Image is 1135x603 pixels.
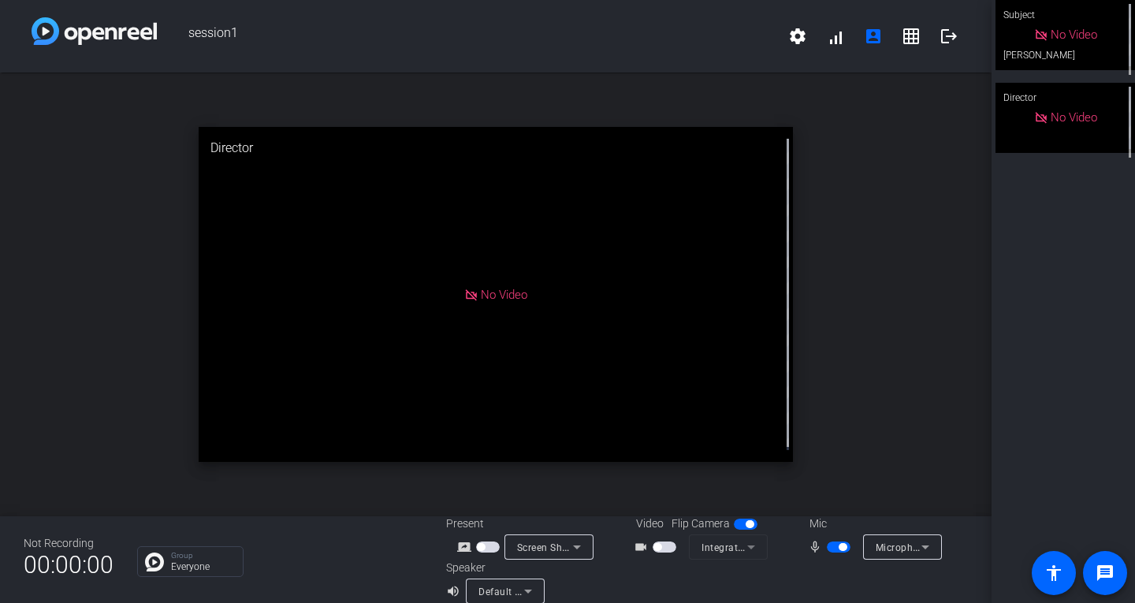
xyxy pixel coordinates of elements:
[1044,564,1063,583] mat-icon: accessibility
[157,17,779,55] span: session1
[199,127,794,169] div: Director
[794,516,951,532] div: Mic
[145,553,164,571] img: Chat Icon
[171,562,235,571] p: Everyone
[672,516,730,532] span: Flip Camera
[457,538,476,556] mat-icon: screen_share_outline
[171,552,235,560] p: Group
[24,535,113,552] div: Not Recording
[32,17,157,45] img: white-gradient.svg
[481,287,527,301] span: No Video
[446,582,465,601] mat-icon: volume_up
[634,538,653,556] mat-icon: videocam_outline
[636,516,664,532] span: Video
[1051,110,1097,125] span: No Video
[446,560,541,576] div: Speaker
[478,585,649,597] span: Default - Speakers (Realtek(R) Audio)
[446,516,604,532] div: Present
[1051,28,1097,42] span: No Video
[995,83,1135,113] div: Director
[788,27,807,46] mat-icon: settings
[808,538,827,556] mat-icon: mic_none
[517,541,586,553] span: Screen Sharing
[940,27,958,46] mat-icon: logout
[1096,564,1115,583] mat-icon: message
[24,545,113,584] span: 00:00:00
[864,27,883,46] mat-icon: account_box
[902,27,921,46] mat-icon: grid_on
[817,17,854,55] button: signal_cellular_alt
